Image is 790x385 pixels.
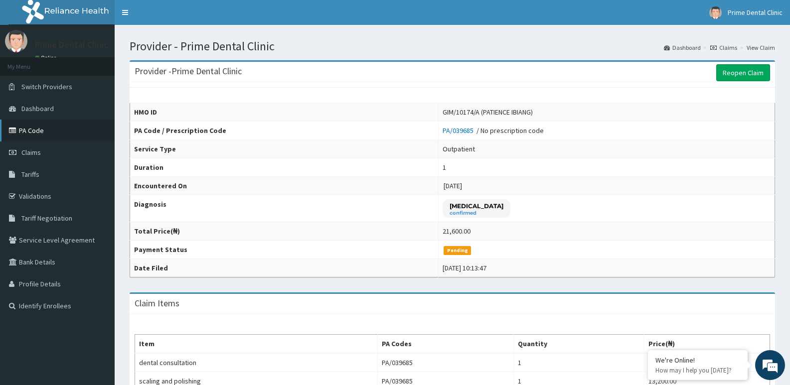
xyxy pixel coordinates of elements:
[747,43,775,52] a: View Claim
[513,353,644,372] td: 1
[130,259,439,277] th: Date Filed
[444,246,471,255] span: Pending
[444,181,462,190] span: [DATE]
[130,177,439,195] th: Encountered On
[135,67,242,76] h3: Provider - Prime Dental Clinic
[130,40,775,53] h1: Provider - Prime Dental Clinic
[450,202,503,210] p: [MEDICAL_DATA]
[5,272,190,307] textarea: Type your message and hit 'Enter'
[644,335,770,354] th: Price(₦)
[130,103,439,122] th: HMO ID
[35,40,108,49] p: Prime Dental Clinic
[5,30,27,52] img: User Image
[709,6,722,19] img: User Image
[21,104,54,113] span: Dashboard
[377,335,513,354] th: PA Codes
[18,50,40,75] img: d_794563401_company_1708531726252_794563401
[443,107,533,117] div: GIM/10174/A (PATIENCE IBIANG)
[130,158,439,177] th: Duration
[130,241,439,259] th: Payment Status
[130,222,439,241] th: Total Price(₦)
[52,56,167,69] div: Chat with us now
[655,356,740,365] div: We're Online!
[710,43,737,52] a: Claims
[443,144,475,154] div: Outpatient
[130,140,439,158] th: Service Type
[135,299,179,308] h3: Claim Items
[513,335,644,354] th: Quantity
[443,162,446,172] div: 1
[21,214,72,223] span: Tariff Negotiation
[443,263,486,273] div: [DATE] 10:13:47
[728,8,783,17] span: Prime Dental Clinic
[655,366,740,375] p: How may I help you today?
[664,43,701,52] a: Dashboard
[716,64,770,81] a: Reopen Claim
[450,211,503,216] small: confirmed
[135,353,378,372] td: dental consultation
[130,195,439,222] th: Diagnosis
[443,226,471,236] div: 21,600.00
[58,126,138,226] span: We're online!
[130,122,439,140] th: PA Code / Prescription Code
[443,126,476,135] a: PA/039685
[443,126,544,135] div: / No prescription code
[21,170,39,179] span: Tariffs
[35,54,59,61] a: Online
[21,82,72,91] span: Switch Providers
[644,353,770,372] td: 6,000.00
[135,335,378,354] th: Item
[163,5,187,29] div: Minimize live chat window
[377,353,513,372] td: PA/039685
[21,148,41,157] span: Claims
